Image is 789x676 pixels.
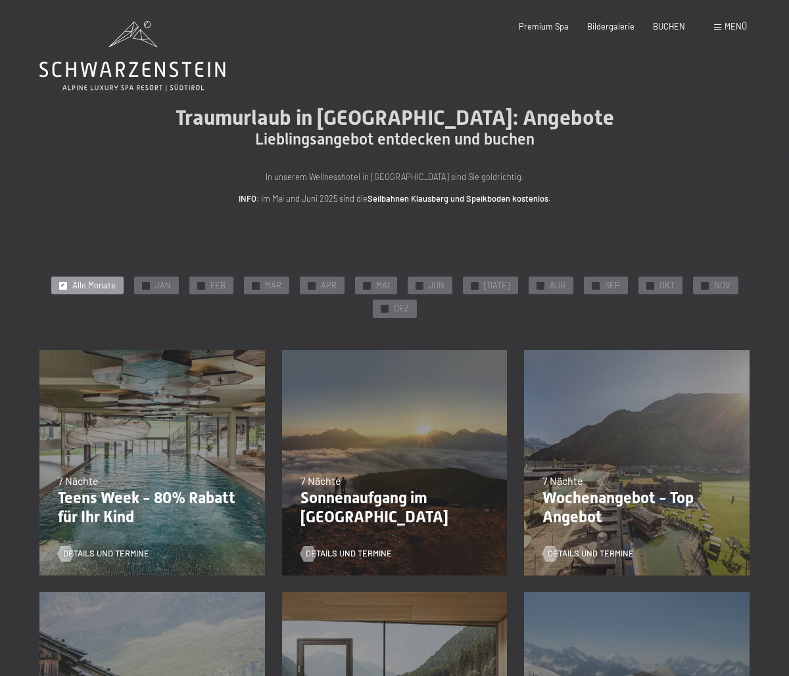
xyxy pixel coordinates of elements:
[155,280,171,292] span: JAN
[131,192,657,205] p: : Im Mai und Juni 2025 sind die .
[519,21,569,32] a: Premium Spa
[60,282,65,289] span: ✓
[253,282,258,289] span: ✓
[593,282,598,289] span: ✓
[605,280,620,292] span: SEP
[72,280,116,292] span: Alle Monate
[239,193,256,204] strong: INFO
[702,282,707,289] span: ✓
[382,305,387,313] span: ✓
[143,282,148,289] span: ✓
[648,282,652,289] span: ✓
[542,548,634,560] a: Details und Termine
[542,474,583,487] span: 7 Nächte
[309,282,314,289] span: ✓
[321,280,337,292] span: APR
[300,548,392,560] a: Details und Termine
[368,193,548,204] strong: Seilbahnen Klausberg und Speikboden kostenlos
[306,548,392,560] span: Details und Termine
[653,21,685,32] a: BUCHEN
[58,474,99,487] span: 7 Nächte
[300,474,341,487] span: 7 Nächte
[255,130,535,148] span: Lieblingsangebot entdecken und buchen
[63,548,149,560] span: Details und Termine
[300,489,489,527] p: Sonnenaufgang im [GEOGRAPHIC_DATA]
[417,282,421,289] span: ✓
[265,280,281,292] span: MAR
[548,548,634,560] span: Details und Termine
[58,489,247,527] p: Teens Week - 80% Rabatt für Ihr Kind
[376,280,389,292] span: MAI
[131,170,657,183] p: In unserem Wellnesshotel in [GEOGRAPHIC_DATA] sind Sie goldrichtig.
[472,282,477,289] span: ✓
[364,282,369,289] span: ✓
[394,303,409,315] span: DEZ
[587,21,634,32] a: Bildergalerie
[429,280,444,292] span: JUN
[199,282,203,289] span: ✓
[210,280,226,292] span: FEB
[484,280,510,292] span: [DATE]
[714,280,730,292] span: NOV
[725,21,747,32] span: Menü
[58,548,149,560] a: Details und Termine
[550,280,565,292] span: AUG
[659,280,675,292] span: OKT
[176,105,614,130] span: Traumurlaub in [GEOGRAPHIC_DATA]: Angebote
[538,282,542,289] span: ✓
[542,489,731,527] p: Wochenangebot - Top Angebot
